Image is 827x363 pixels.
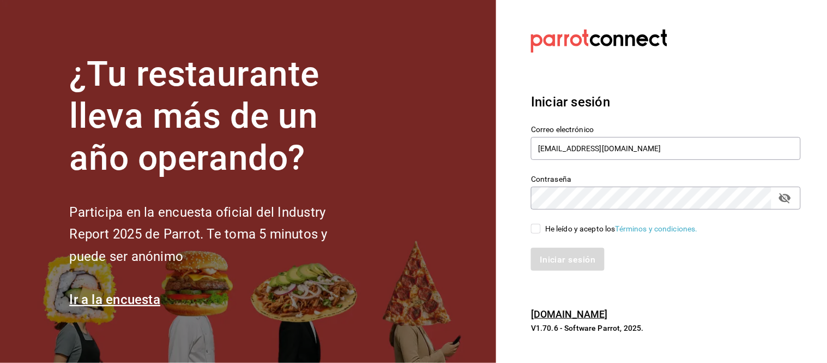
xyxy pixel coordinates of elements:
a: [DOMAIN_NAME] [531,308,608,320]
font: V1.70.6 - Software Parrot, 2025. [531,324,644,332]
font: Correo electrónico [531,126,594,134]
font: He leído y acepto los [545,224,615,233]
font: Iniciar sesión [531,94,610,110]
button: campo de contraseña [776,189,794,207]
a: Ir a la encuesta [69,292,160,307]
font: Participa en la encuesta oficial del Industry Report 2025 de Parrot. Te toma 5 minutos y puede se... [69,205,327,265]
input: Ingresa tu correo electrónico [531,137,801,160]
font: ¿Tu restaurante lleva más de un año operando? [69,53,319,178]
a: Términos y condiciones. [615,224,698,233]
font: Contraseña [531,175,571,184]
